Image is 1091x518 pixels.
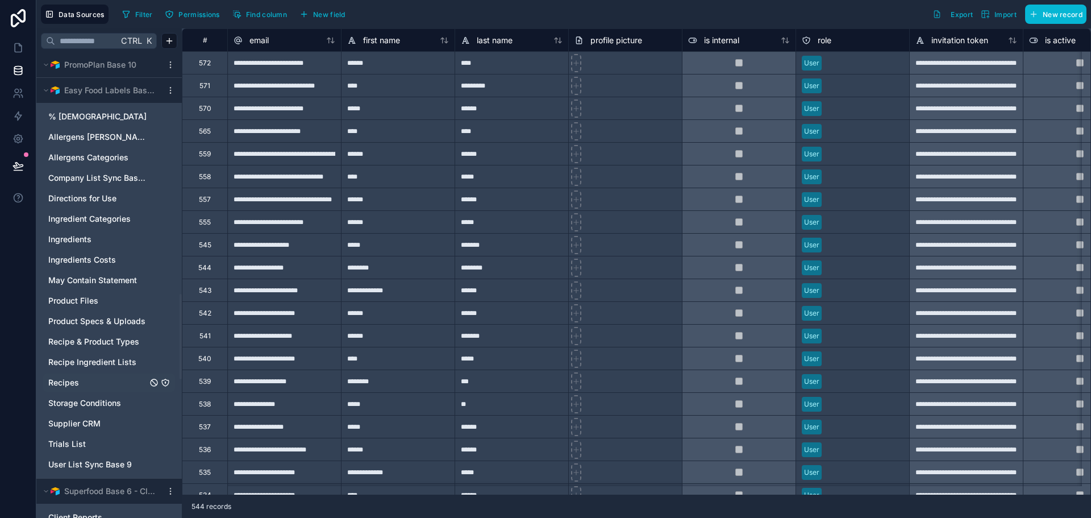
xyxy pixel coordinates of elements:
span: Filter [135,10,153,19]
div: User [804,354,819,364]
a: Directions for Use [48,193,147,204]
span: Permissions [178,10,219,19]
div: 557 [199,195,211,204]
a: Product Files [48,295,147,306]
div: Product Files [43,292,175,310]
a: % [DEMOGRAPHIC_DATA] [48,111,147,122]
div: User [804,103,819,114]
span: email [249,35,269,46]
button: Permissions [161,6,223,23]
div: 538 [199,400,211,409]
button: Import [977,5,1021,24]
div: 537 [199,422,211,432]
div: 544 [198,263,211,272]
a: Allergens [PERSON_NAME] [48,131,147,143]
span: User List Sync Base 9 [48,459,132,470]
div: User [804,126,819,136]
div: 572 [199,59,211,68]
span: is active [1045,35,1076,46]
span: Ctrl [120,34,143,48]
div: User [804,308,819,318]
span: New record [1043,10,1082,19]
div: User List Sync Base 9 [43,455,175,474]
div: 541 [199,331,211,341]
div: Recipe & Product Types [43,333,175,351]
span: Product Specs & Uploads [48,316,145,327]
span: Trials List [48,438,86,450]
button: Airtable LogoEasy Food Labels Base 9 [41,82,161,98]
div: User [804,399,819,409]
span: Ingredients Costs [48,254,116,266]
span: Ingredient Categories [48,213,131,225]
div: Ingredients Costs [43,251,175,269]
a: User List Sync Base 9 [48,459,147,470]
div: Trials List [43,435,175,453]
button: Airtable LogoSuperfood Base 6 - Client Tables [41,483,161,499]
span: Product Files [48,295,98,306]
a: Recipe Ingredient Lists [48,357,147,368]
span: Directions for Use [48,193,116,204]
div: May Contain Statement [43,271,175,289]
div: User [804,81,819,91]
div: User [804,58,819,68]
div: Allergens Bolding [43,128,175,146]
div: 543 [199,286,211,295]
div: User [804,331,819,341]
div: Ingredients [43,230,175,248]
span: 544 records [191,502,231,511]
span: Supplier CRM [48,418,101,429]
span: Find column [246,10,287,19]
button: Filter [118,6,157,23]
a: New record [1021,5,1086,24]
div: User [804,194,819,205]
div: Recipe Ingredient Lists [43,353,175,371]
div: Product Specs & Uploads [43,312,175,330]
div: User [804,467,819,478]
span: first name [363,35,400,46]
span: Storage Conditions [48,397,121,409]
div: User [804,263,819,273]
a: Recipes [48,377,147,388]
span: invitation token [931,35,988,46]
span: Superfood Base 6 - Client Tables [64,486,156,497]
div: User [804,240,819,250]
div: 559 [199,150,211,159]
span: Recipe & Product Types [48,336,139,347]
div: Supplier CRM [43,415,175,433]
a: Company List Sync Base 9 [48,172,147,184]
div: 539 [199,377,211,386]
a: May Contain Statement [48,275,147,286]
div: User [804,422,819,432]
div: User [804,285,819,296]
span: Easy Food Labels Base 9 [64,85,156,96]
div: User [804,376,819,387]
div: Company List Sync Base 9 [43,169,175,187]
div: Allergens Categories [43,148,175,167]
span: Recipe Ingredient Lists [48,357,136,368]
span: May Contain Statement [48,275,137,286]
button: Export [928,5,977,24]
div: User [804,445,819,455]
a: Permissions [161,6,228,23]
span: Data Sources [59,10,105,19]
div: 545 [199,241,211,250]
button: Find column [228,6,291,23]
div: Storage Conditions [43,394,175,412]
div: 571 [199,81,210,90]
button: New record [1025,5,1086,24]
div: User [804,217,819,227]
div: Directions for Use [43,189,175,208]
a: Ingredient Categories [48,213,147,225]
div: 558 [199,172,211,181]
a: Ingredients [48,234,147,245]
a: Ingredients Costs [48,254,147,266]
img: Airtable Logo [51,86,60,95]
span: is internal [704,35,739,46]
a: Product Specs & Uploads [48,316,147,327]
span: last name [477,35,513,46]
button: New field [295,6,349,23]
div: Ingredient Categories [43,210,175,228]
div: 534 [199,491,211,500]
